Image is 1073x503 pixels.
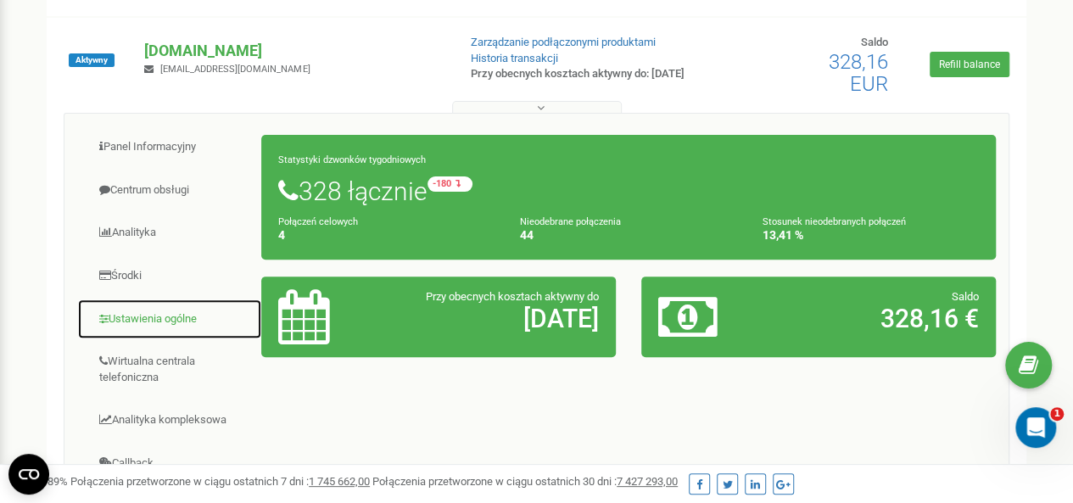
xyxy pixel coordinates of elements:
a: Centrum obsługi [77,170,262,211]
a: Historia transakcji [471,52,558,64]
span: 328,16 EUR [829,50,888,96]
a: Callback [77,443,262,484]
a: Panel Informacyjny [77,126,262,168]
span: Przy obecnych kosztach aktywny do [426,290,599,303]
a: Ustawienia ogólne [77,299,262,340]
a: Środki [77,255,262,297]
span: Aktywny [69,53,115,67]
a: Zarządzanie podłączonymi produktami [471,36,656,48]
a: Wirtualna centrala telefoniczna [77,341,262,398]
a: Analityka [77,212,262,254]
u: 7 427 293,00 [617,475,678,488]
h1: 328 łącznie [278,176,979,205]
small: Stosunek nieodebranych połączeń [763,216,906,227]
button: Open CMP widget [8,454,49,495]
a: Analityka kompleksowa [77,400,262,441]
small: -180 [428,176,472,192]
p: [DOMAIN_NAME] [144,40,443,62]
iframe: Intercom live chat [1015,407,1056,448]
span: 1 [1050,407,1064,421]
small: Połączeń celowych [278,216,358,227]
span: Połączenia przetworzone w ciągu ostatnich 30 dni : [372,475,678,488]
small: Statystyki dzwonków tygodniowych [278,154,426,165]
p: Przy obecnych kosztach aktywny do: [DATE] [471,66,688,82]
span: Saldo [952,290,979,303]
span: Saldo [861,36,888,48]
h4: 4 [278,229,495,242]
u: 1 745 662,00 [309,475,370,488]
h2: [DATE] [394,305,599,333]
small: Nieodebrane połączenia [520,216,621,227]
span: Połączenia przetworzone w ciągu ostatnich 7 dni : [70,475,370,488]
h4: 44 [520,229,736,242]
a: Refill balance [930,52,1009,77]
h4: 13,41 % [763,229,979,242]
h2: 328,16 € [774,305,979,333]
span: [EMAIL_ADDRESS][DOMAIN_NAME] [160,64,310,75]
